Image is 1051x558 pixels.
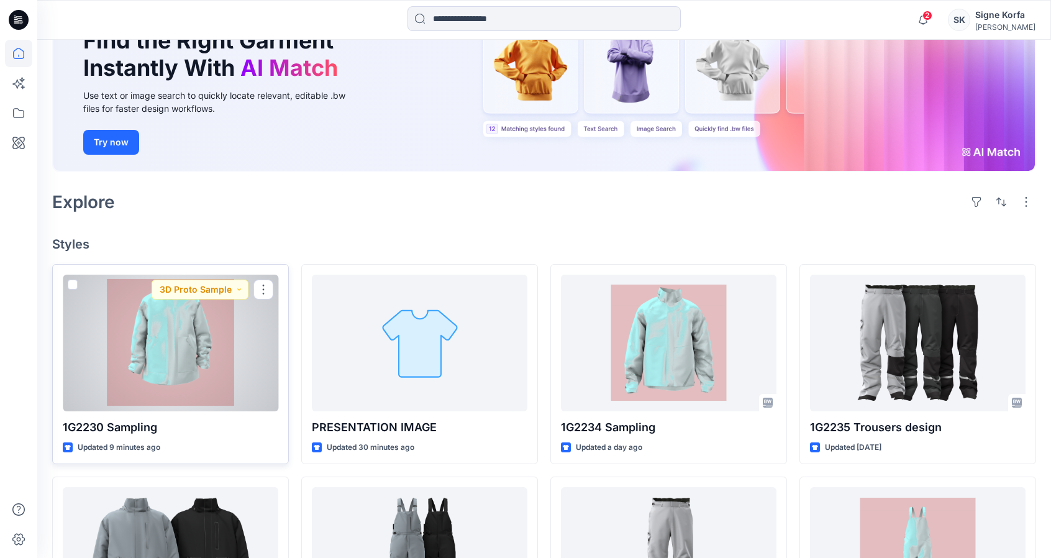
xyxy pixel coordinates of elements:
[327,441,414,454] p: Updated 30 minutes ago
[561,419,776,436] p: 1G2234 Sampling
[63,275,278,411] a: 1G2230 Sampling
[922,11,932,21] span: 2
[975,7,1035,22] div: Signe Korfa
[83,27,344,81] h1: Find the Right Garment Instantly With
[825,441,881,454] p: Updated [DATE]
[63,419,278,436] p: 1G2230 Sampling
[312,275,527,411] a: PRESENTATION IMAGE
[948,9,970,31] div: SK
[83,89,363,115] div: Use text or image search to quickly locate relevant, editable .bw files for faster design workflows.
[576,441,642,454] p: Updated a day ago
[52,192,115,212] h2: Explore
[78,441,160,454] p: Updated 9 minutes ago
[561,275,776,411] a: 1G2234 Sampling
[810,275,1026,411] a: 1G2235 Trousers design
[810,419,1026,436] p: 1G2235 Trousers design
[52,237,1036,252] h4: Styles
[975,22,1035,32] div: [PERSON_NAME]
[83,130,139,155] button: Try now
[312,419,527,436] p: PRESENTATION IMAGE
[240,54,338,81] span: AI Match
